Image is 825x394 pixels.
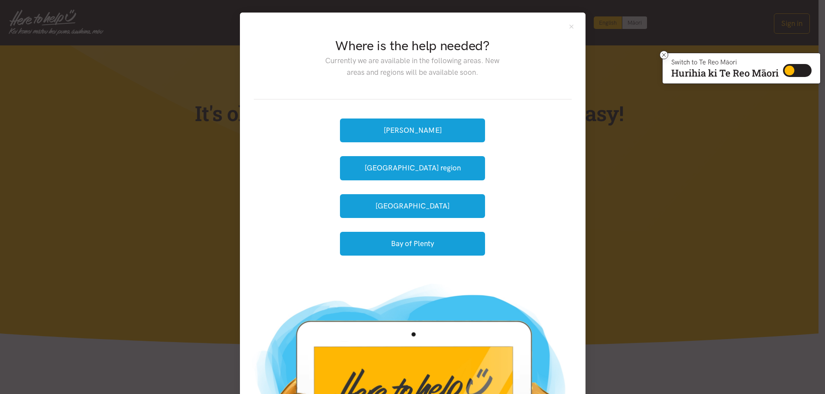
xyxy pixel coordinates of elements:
p: Switch to Te Reo Māori [671,60,779,65]
button: Close [568,23,575,30]
button: [GEOGRAPHIC_DATA] region [340,156,485,180]
h2: Where is the help needed? [319,37,506,55]
p: Currently we are available in the following areas. New areas and regions will be available soon. [319,55,506,78]
button: [PERSON_NAME] [340,119,485,142]
button: Bay of Plenty [340,232,485,256]
button: [GEOGRAPHIC_DATA] [340,194,485,218]
p: Hurihia ki Te Reo Māori [671,69,779,77]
